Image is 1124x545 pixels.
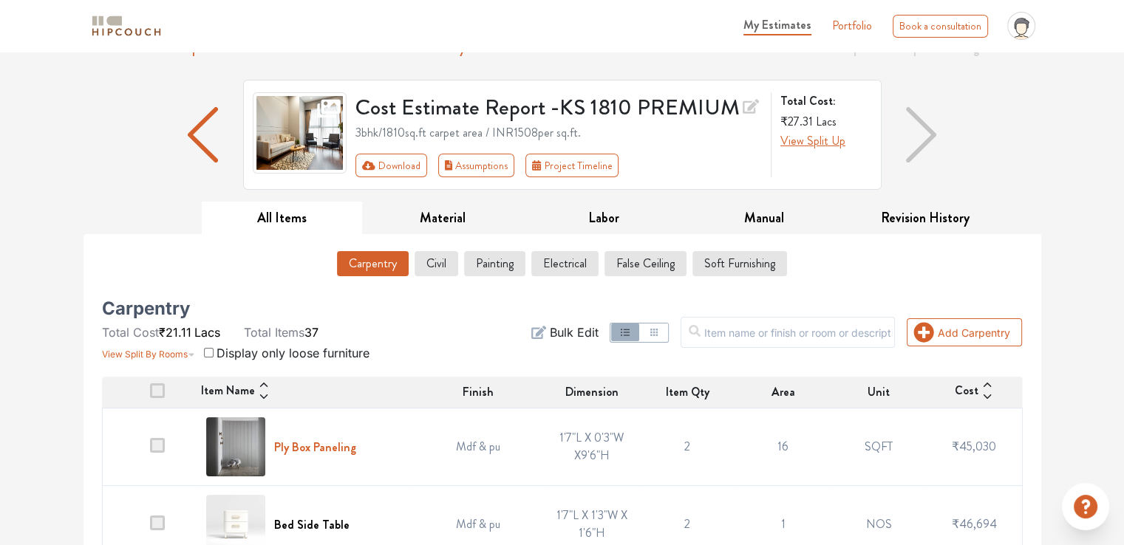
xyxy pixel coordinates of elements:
[565,383,619,401] span: Dimension
[907,318,1022,346] button: Add Carpentry
[194,325,220,340] span: Lacs
[772,383,795,401] span: Area
[355,124,762,142] div: 3bhk / 1810 sq.ft carpet area / INR 1508 per sq.ft.
[253,92,347,174] img: gallery
[780,92,869,110] strong: Total Cost:
[159,325,191,340] span: ₹21.11
[780,113,813,130] span: ₹27.31
[906,107,936,162] img: arrow right
[274,440,356,454] h6: Ply Box Paneling
[831,408,926,486] td: SQFT
[868,383,890,401] span: Unit
[201,382,255,402] span: Item Name
[89,13,163,39] img: logo-horizontal.svg
[102,303,190,315] h5: Carpentry
[531,323,598,341] button: Bulk Edit
[604,251,687,276] button: False Ceiling
[355,154,427,177] button: Download
[415,251,458,276] button: Civil
[463,383,494,401] span: Finish
[684,202,845,235] button: Manual
[102,341,195,362] button: View Split By Rooms
[337,251,409,276] button: Carpentry
[412,408,545,486] td: Mdf & pu
[531,251,599,276] button: Electrical
[549,323,598,341] span: Bulk Edit
[274,518,350,532] h6: Bed Side Table
[102,349,188,360] span: View Split By Rooms
[845,202,1006,235] button: Revision History
[832,17,872,35] a: Portfolio
[464,251,525,276] button: Painting
[780,132,845,150] button: View Split Up
[438,154,515,177] button: Assumptions
[893,15,988,38] div: Book a consultation
[523,202,684,235] button: Labor
[952,438,996,455] span: ₹45,030
[217,346,369,360] span: Display only loose furniture
[525,154,619,177] button: Project Timeline
[355,92,762,121] h3: Cost Estimate Report - KS 1810 PREMIUM
[355,154,630,177] div: First group
[955,382,978,402] span: Cost
[188,107,217,162] img: arrow left
[952,515,997,532] span: ₹46,694
[362,202,523,235] button: Material
[666,383,709,401] span: Item Qty
[780,132,845,149] span: View Split Up
[743,16,811,33] span: My Estimates
[244,325,304,340] span: Total Items
[692,251,787,276] button: Soft Furnishing
[89,10,163,43] span: logo-horizontal.svg
[244,323,319,341] li: 37
[640,408,735,486] td: 2
[355,154,762,177] div: Toolbar with button groups
[544,408,639,486] td: 1'7"L X 0'3"W X9'6"H
[102,325,159,340] span: Total Cost
[206,417,265,476] img: Ply Box Paneling
[816,113,837,130] span: Lacs
[202,202,363,235] button: All Items
[735,408,831,486] td: 16
[681,317,895,348] input: Item name or finish or room or description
